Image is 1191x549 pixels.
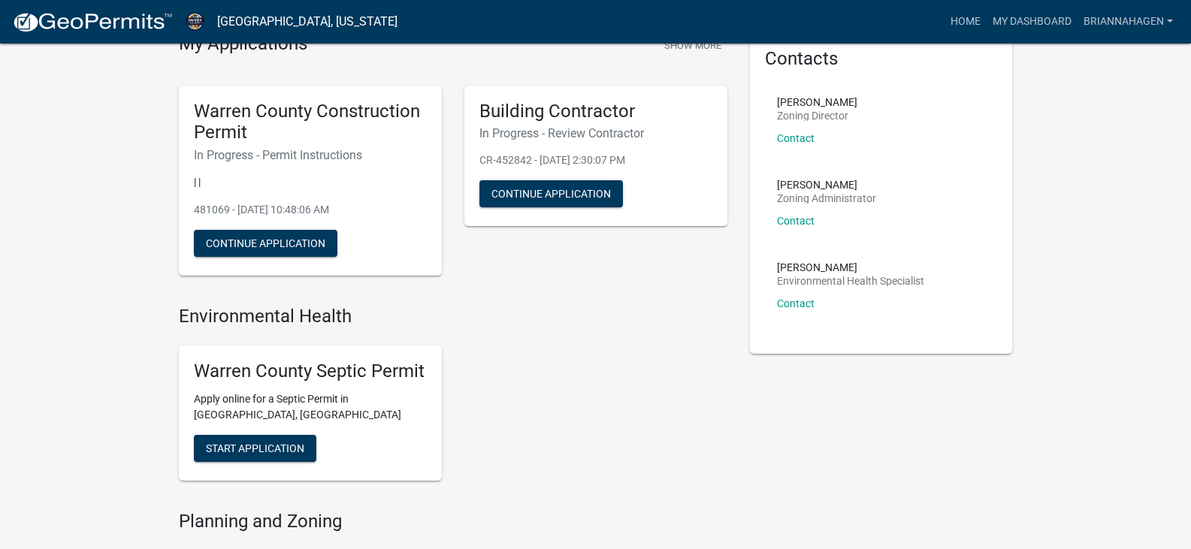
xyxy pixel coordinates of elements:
a: Contact [777,132,815,144]
p: Zoning Director [777,110,857,121]
h4: My Applications [179,33,307,56]
p: Zoning Administrator [777,193,876,204]
p: Environmental Health Specialist [777,276,924,286]
p: [PERSON_NAME] [777,179,876,190]
h5: Warren County Construction Permit [194,101,427,144]
h4: Planning and Zoning [179,511,727,532]
img: Warren County, Iowa [185,11,205,32]
p: [PERSON_NAME] [777,97,857,107]
button: Continue Application [194,230,337,257]
h6: In Progress - Permit Instructions [194,148,427,162]
p: 481069 - [DATE] 10:48:06 AM [194,202,427,218]
button: Start Application [194,435,316,462]
a: Briannahagen [1078,8,1179,36]
p: Apply online for a Septic Permit in [GEOGRAPHIC_DATA], [GEOGRAPHIC_DATA] [194,391,427,423]
p: | | [194,174,427,190]
button: Continue Application [479,180,623,207]
h4: Environmental Health [179,306,727,327]
span: Start Application [206,442,304,454]
p: CR-452842 - [DATE] 2:30:07 PM [479,152,712,168]
a: [GEOGRAPHIC_DATA], [US_STATE] [217,9,398,35]
a: Contact [777,215,815,227]
h5: Building Contractor [479,101,712,122]
a: My Dashboard [987,8,1078,36]
a: Contact [777,297,815,309]
h6: In Progress - Review Contractor [479,126,712,140]
h5: Warren County Septic Permit [194,360,427,382]
p: [PERSON_NAME] [777,262,924,273]
h5: Contacts [765,48,998,70]
button: Show More [658,33,727,58]
a: Home [945,8,987,36]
